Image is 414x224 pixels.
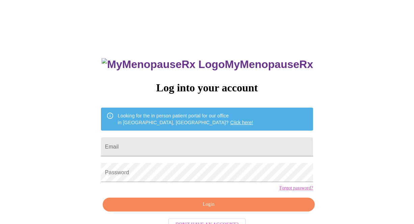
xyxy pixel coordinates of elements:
[102,58,313,71] h3: MyMenopauseRx
[279,185,313,191] a: Forgot password?
[101,82,313,94] h3: Log into your account
[103,198,315,211] button: Login
[230,120,253,125] a: Click here!
[110,200,307,209] span: Login
[102,58,225,71] img: MyMenopauseRx Logo
[118,110,253,129] div: Looking for the in person patient portal for our office in [GEOGRAPHIC_DATA], [GEOGRAPHIC_DATA]?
